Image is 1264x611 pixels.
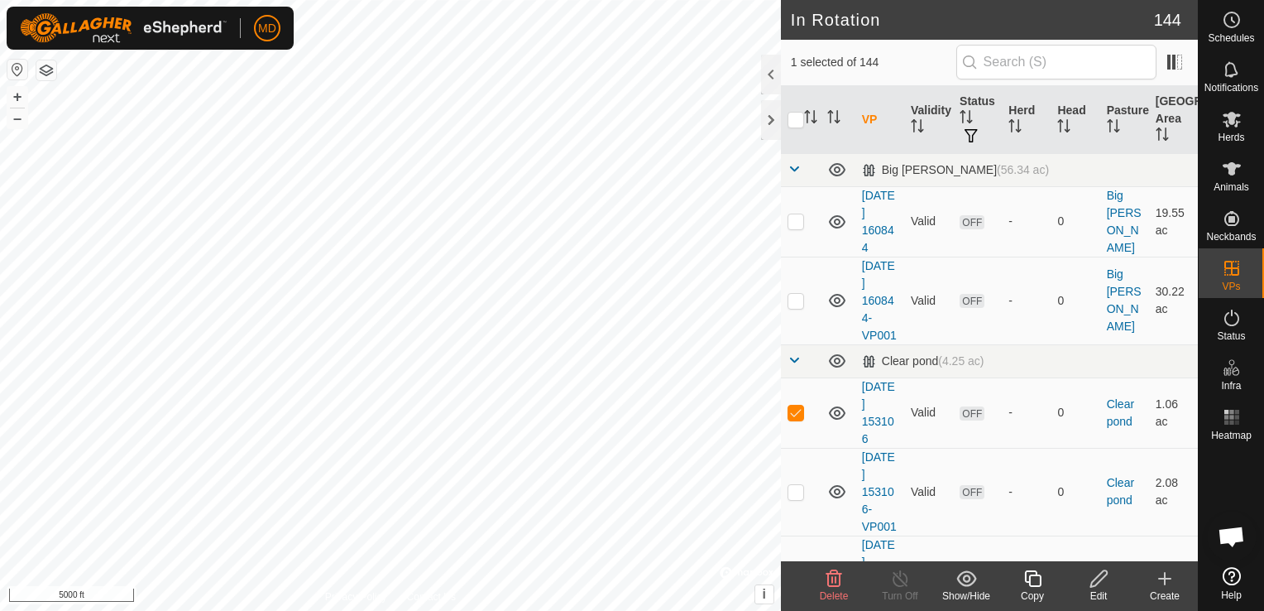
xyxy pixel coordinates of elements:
th: Herd [1002,86,1051,154]
p-sorticon: Activate to sort [1008,122,1022,135]
p-sorticon: Activate to sort [804,113,817,126]
button: Reset Map [7,60,27,79]
span: Infra [1221,381,1241,391]
span: OFF [960,215,984,229]
td: Valid [904,378,953,448]
td: 30.22 ac [1149,257,1198,344]
th: Status [953,86,1002,154]
th: VP [855,86,904,154]
img: Gallagher Logo [20,13,227,43]
span: Herds [1218,132,1244,142]
td: 0 [1051,378,1099,448]
div: - [1008,404,1044,421]
td: 0 [1051,186,1099,257]
th: Head [1051,86,1099,154]
div: Edit [1065,589,1132,604]
p-sorticon: Activate to sort [911,122,924,135]
td: 19.55 ac [1149,186,1198,257]
span: Schedules [1208,33,1254,43]
p-sorticon: Activate to sort [960,113,973,126]
td: 0 [1051,448,1099,536]
th: [GEOGRAPHIC_DATA] Area [1149,86,1198,154]
a: Clear pond [1107,397,1134,428]
span: Neckbands [1206,232,1256,242]
div: Create [1132,589,1198,604]
span: Help [1221,590,1242,600]
div: Clear pond [862,354,984,368]
span: (4.25 ac) [938,354,984,368]
p-sorticon: Activate to sort [1107,122,1120,135]
h2: In Rotation [791,10,1154,30]
p-sorticon: Activate to sort [1156,130,1169,143]
td: 2.08 ac [1149,448,1198,536]
td: 1.06 ac [1149,378,1198,448]
button: Map Layers [36,60,56,80]
div: - [1008,292,1044,310]
a: Help [1199,560,1264,607]
span: 1 selected of 144 [791,54,956,71]
a: [DATE] 153106-VP001 [862,450,897,533]
div: Copy [999,589,1065,604]
span: OFF [960,294,984,308]
span: (56.34 ac) [997,163,1049,176]
a: Big [PERSON_NAME] [1107,267,1142,333]
span: Animals [1214,182,1249,192]
a: Contact Us [407,589,456,604]
span: OFF [960,407,984,421]
span: Status [1217,331,1245,341]
button: + [7,87,27,107]
a: Clear pond [1107,476,1134,507]
span: 144 [1154,7,1181,32]
span: VPs [1222,281,1240,291]
div: Open chat [1207,512,1257,561]
div: Turn Off [867,589,933,604]
div: Show/Hide [933,589,999,604]
td: Valid [904,186,953,257]
p-sorticon: Activate to sort [827,113,840,126]
button: i [755,585,773,604]
span: OFF [960,485,984,499]
input: Search (S) [956,45,1156,79]
a: [DATE] 160844-VP001 [862,259,897,342]
a: Big [PERSON_NAME] [1107,189,1142,254]
div: Big [PERSON_NAME] [862,163,1049,177]
button: – [7,108,27,128]
span: Heatmap [1211,431,1252,440]
td: Valid [904,448,953,536]
span: i [763,587,766,601]
span: MD [258,20,276,37]
div: - [1008,484,1044,501]
span: Delete [820,590,849,602]
a: [DATE] 160844 [862,189,895,254]
td: Valid [904,257,953,344]
th: Validity [904,86,953,154]
th: Pasture [1100,86,1149,154]
div: - [1008,213,1044,230]
p-sorticon: Activate to sort [1057,122,1070,135]
td: 0 [1051,257,1099,344]
span: Notifications [1204,83,1258,93]
a: [DATE] 153106 [862,380,895,445]
a: Privacy Policy [325,589,387,604]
